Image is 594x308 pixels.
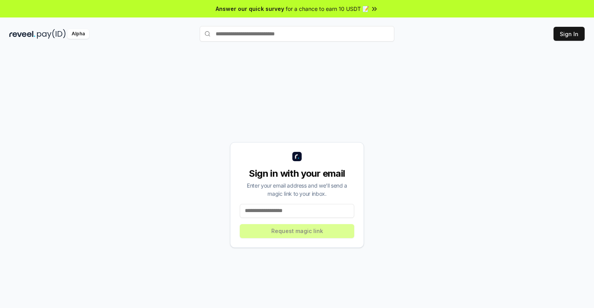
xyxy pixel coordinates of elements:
[286,5,369,13] span: for a chance to earn 10 USDT 📝
[240,181,354,198] div: Enter your email address and we’ll send a magic link to your inbox.
[216,5,284,13] span: Answer our quick survey
[554,27,585,41] button: Sign In
[9,29,35,39] img: reveel_dark
[240,167,354,180] div: Sign in with your email
[67,29,89,39] div: Alpha
[37,29,66,39] img: pay_id
[292,152,302,161] img: logo_small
